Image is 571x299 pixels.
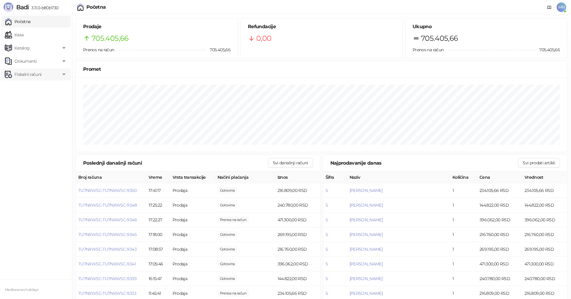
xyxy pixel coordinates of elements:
button: Svi današnji računi [268,158,313,168]
span: 705.405,66 [92,33,129,44]
span: Katalog [14,42,30,54]
th: Količina [450,172,477,183]
button: TU7NXWSC-TU7NXWSC-9346 [78,217,137,223]
td: 471.300,00 RSD [477,257,522,271]
button: 5 [326,188,328,193]
button: [PERSON_NAME] [350,291,383,296]
button: TU7NXWSC-TU7NXWSC-9333 [78,291,136,296]
img: Logo [4,2,13,12]
h5: Refundacije [248,23,395,30]
td: 240.780,00 RSD [275,198,320,213]
td: 16:15:47 [146,271,170,286]
button: TU7NXWSC-TU7NXWSC-9348 [78,202,137,208]
a: Dokumentacija [545,2,554,12]
button: [PERSON_NAME] [350,188,383,193]
td: 144.822,00 RSD [477,198,522,213]
td: 1 [450,213,477,227]
button: TU7NXWSC-TU7NXWSC-9341 [78,261,136,267]
td: 396.062,00 RSD [477,213,522,227]
span: 0,00 [218,231,237,238]
td: Prodaja [170,198,215,213]
th: Vrsta transakcije [170,172,215,183]
button: Svi prodati artikli [518,158,560,168]
td: 234.105,66 RSD [522,183,567,198]
td: 216.760,00 RSD [477,227,522,242]
th: Načini plaćanja [215,172,275,183]
td: 1 [450,183,477,198]
span: MH [557,2,566,12]
button: [PERSON_NAME] [350,202,383,208]
td: 269.195,00 RSD [477,242,522,257]
span: 0,00 [218,275,237,282]
div: Poslednji današnji računi [83,159,268,167]
th: Iznos [275,172,320,183]
button: 5 [326,261,328,267]
span: 705.405,66 [421,33,458,44]
button: 5 [326,202,328,208]
span: 471.300,00 [218,217,249,223]
span: Dokumenti [14,55,37,67]
td: 216.760,00 RSD [522,227,567,242]
button: [PERSON_NAME] [350,276,383,281]
span: 0,00 [218,202,237,208]
th: Cena [477,172,522,183]
td: 269.195,00 RSD [522,242,567,257]
button: TU7NXWSC-TU7NXWSC-9339 [78,276,137,281]
button: 5 [326,247,328,252]
span: Prenos na račun [83,47,114,52]
th: Vreme [146,172,170,183]
td: 1 [450,242,477,257]
button: [PERSON_NAME] [350,261,383,267]
span: 3.11.0-b80b730 [29,5,58,10]
div: Promet [83,65,560,73]
td: Prodaja [170,227,215,242]
td: 240.780,00 RSD [522,271,567,286]
td: 1 [450,257,477,271]
button: [PERSON_NAME] [350,232,383,237]
td: 240.780,00 RSD [477,271,522,286]
h5: Prodaje [83,23,230,30]
button: [PERSON_NAME] [350,247,383,252]
button: TU7NXWSC-TU7NXWSC-9350 [78,188,137,193]
span: 0,00 [256,33,271,44]
td: 17:25:22 [146,198,170,213]
small: Mediteraneo holidays [5,288,38,292]
span: Prenos na račun [413,47,443,52]
td: 1 [450,198,477,213]
span: Fiskalni računi [14,68,41,80]
td: 17:18:00 [146,227,170,242]
span: 705.405,66 [535,46,560,53]
div: Najprodavanije danas [330,159,518,167]
button: TU7NXWSC-TU7NXWSC-9343 [78,247,137,252]
th: Naziv [347,172,450,183]
td: 17:41:17 [146,183,170,198]
button: [PERSON_NAME] [350,217,383,223]
td: 17:08:57 [146,242,170,257]
th: Vrednost [522,172,567,183]
td: 269.195,00 RSD [275,227,320,242]
th: Šifra [323,172,347,183]
td: Prodaja [170,271,215,286]
td: 396.062,00 RSD [522,213,567,227]
td: 234.105,66 RSD [477,183,522,198]
td: Prodaja [170,242,215,257]
span: 0,00 [218,246,237,253]
td: 17:05:46 [146,257,170,271]
h5: Ukupno [413,23,560,30]
td: Prodaja [170,183,215,198]
button: TU7NXWSC-TU7NXWSC-9345 [78,232,137,237]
